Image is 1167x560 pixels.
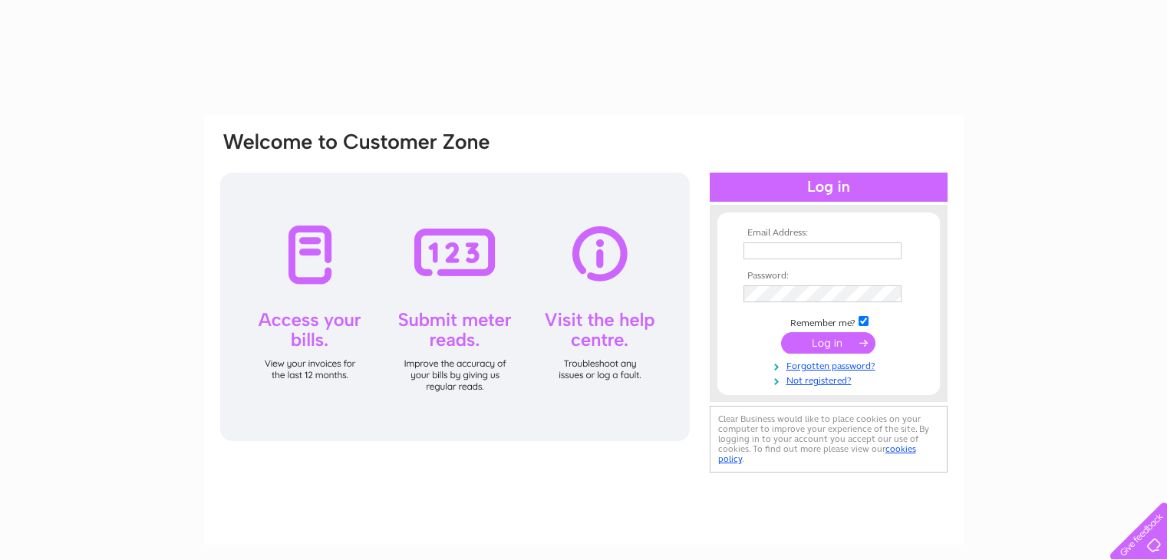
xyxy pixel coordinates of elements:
a: Not registered? [743,372,918,387]
a: Forgotten password? [743,357,918,372]
div: Clear Business would like to place cookies on your computer to improve your experience of the sit... [710,406,948,473]
input: Submit [781,332,875,354]
a: cookies policy [718,443,916,464]
td: Remember me? [740,314,918,329]
th: Password: [740,271,918,282]
th: Email Address: [740,228,918,239]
